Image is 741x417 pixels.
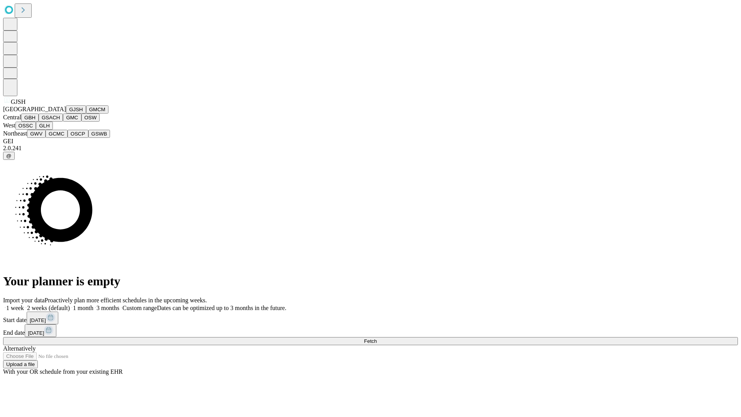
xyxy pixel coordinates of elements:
[68,130,88,138] button: OSCP
[15,122,36,130] button: OSSC
[3,368,123,375] span: With your OR schedule from your existing EHR
[3,274,738,288] h1: Your planner is empty
[45,297,207,303] span: Proactively plan more efficient schedules in the upcoming weeks.
[3,324,738,337] div: End date
[27,305,70,311] span: 2 weeks (default)
[63,114,81,122] button: GMC
[3,337,738,345] button: Fetch
[81,114,100,122] button: OSW
[27,130,46,138] button: GWV
[96,305,119,311] span: 3 months
[3,312,738,324] div: Start date
[157,305,286,311] span: Dates can be optimized up to 3 months in the future.
[25,324,56,337] button: [DATE]
[3,114,21,120] span: Central
[3,360,38,368] button: Upload a file
[3,297,45,303] span: Import your data
[3,152,15,160] button: @
[364,338,377,344] span: Fetch
[36,122,52,130] button: GLH
[28,330,44,336] span: [DATE]
[3,138,738,145] div: GEI
[3,106,66,112] span: [GEOGRAPHIC_DATA]
[86,105,108,114] button: GMCM
[11,98,25,105] span: GJSH
[3,345,36,352] span: Alternatively
[39,114,63,122] button: GSACH
[122,305,157,311] span: Custom range
[46,130,68,138] button: GCMC
[6,153,12,159] span: @
[3,145,738,152] div: 2.0.241
[3,130,27,137] span: Northeast
[3,122,15,129] span: West
[6,305,24,311] span: 1 week
[88,130,110,138] button: GSWB
[30,317,46,323] span: [DATE]
[21,114,39,122] button: GBH
[73,305,93,311] span: 1 month
[27,312,58,324] button: [DATE]
[66,105,86,114] button: GJSH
